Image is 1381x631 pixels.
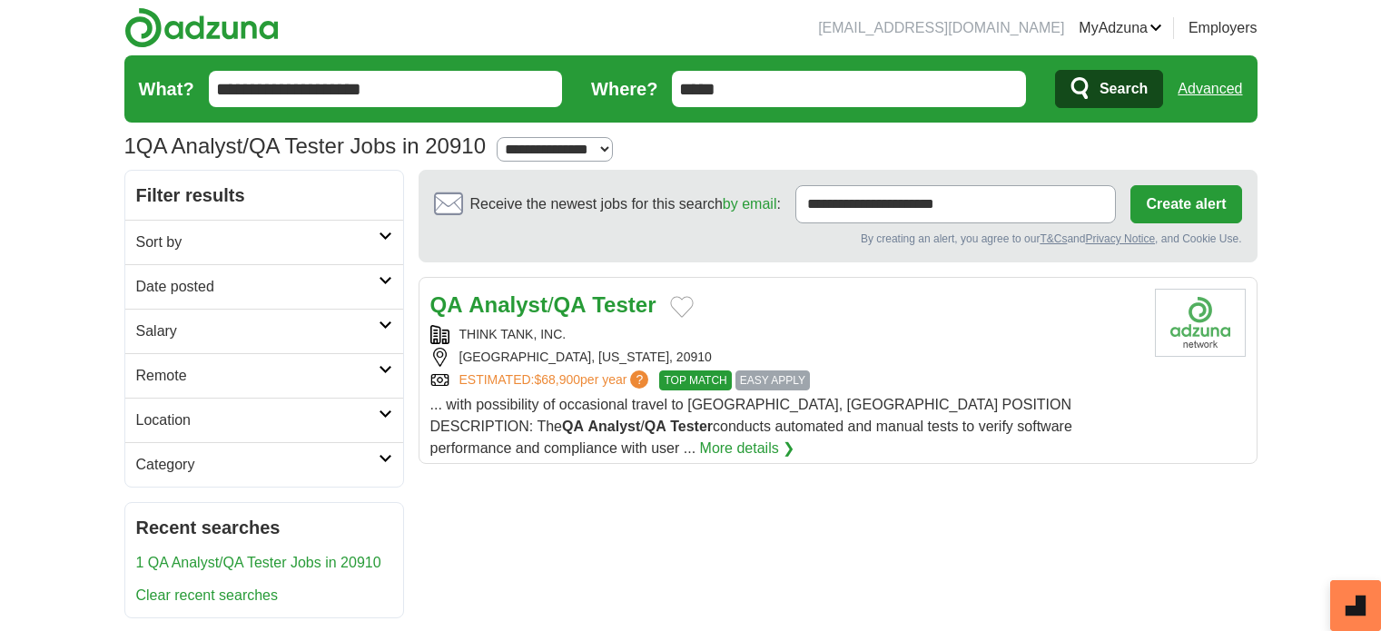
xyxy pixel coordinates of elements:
[1100,71,1148,107] span: Search
[430,397,1072,456] span: ... with possibility of occasional travel to [GEOGRAPHIC_DATA], [GEOGRAPHIC_DATA] POSITION DESCRI...
[534,372,580,387] span: $68,900
[139,75,194,103] label: What?
[470,193,781,215] span: Receive the newest jobs for this search :
[459,370,653,390] a: ESTIMATED:$68,900per year?
[434,231,1242,247] div: By creating an alert, you agree to our and , and Cookie Use.
[125,442,403,487] a: Category
[125,398,403,442] a: Location
[1189,17,1258,39] a: Employers
[659,370,731,390] span: TOP MATCH
[723,196,777,212] a: by email
[587,419,640,434] strong: Analyst
[1040,232,1067,245] a: T&Cs
[630,370,648,389] span: ?
[430,348,1140,367] div: [GEOGRAPHIC_DATA], [US_STATE], 20910
[1130,185,1241,223] button: Create alert
[1155,289,1246,357] img: Company logo
[124,130,136,163] span: 1
[136,454,379,476] h2: Category
[136,587,279,603] a: Clear recent searches
[136,365,379,387] h2: Remote
[136,276,379,298] h2: Date posted
[125,220,403,264] a: Sort by
[1079,17,1162,39] a: MyAdzuna
[125,353,403,398] a: Remote
[670,296,694,318] button: Add to favorite jobs
[1085,232,1155,245] a: Privacy Notice
[136,232,379,253] h2: Sort by
[700,438,795,459] a: More details ❯
[562,419,584,434] strong: QA
[469,292,547,317] strong: Analyst
[554,292,587,317] strong: QA
[1178,71,1242,107] a: Advanced
[430,325,1140,344] div: THINK TANK, INC.
[136,514,392,541] h2: Recent searches
[124,133,486,158] h1: QA Analyst/QA Tester Jobs in 20910
[136,409,379,431] h2: Location
[1055,70,1163,108] button: Search
[670,419,713,434] strong: Tester
[124,7,279,48] img: Adzuna logo
[430,292,463,317] strong: QA
[592,292,656,317] strong: Tester
[125,309,403,353] a: Salary
[430,292,656,317] a: QA Analyst/QA Tester
[735,370,810,390] span: EASY APPLY
[818,17,1064,39] li: [EMAIL_ADDRESS][DOMAIN_NAME]
[645,419,666,434] strong: QA
[136,320,379,342] h2: Salary
[136,555,381,570] a: 1 QA Analyst/QA Tester Jobs in 20910
[125,264,403,309] a: Date posted
[125,171,403,220] h2: Filter results
[591,75,657,103] label: Where?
